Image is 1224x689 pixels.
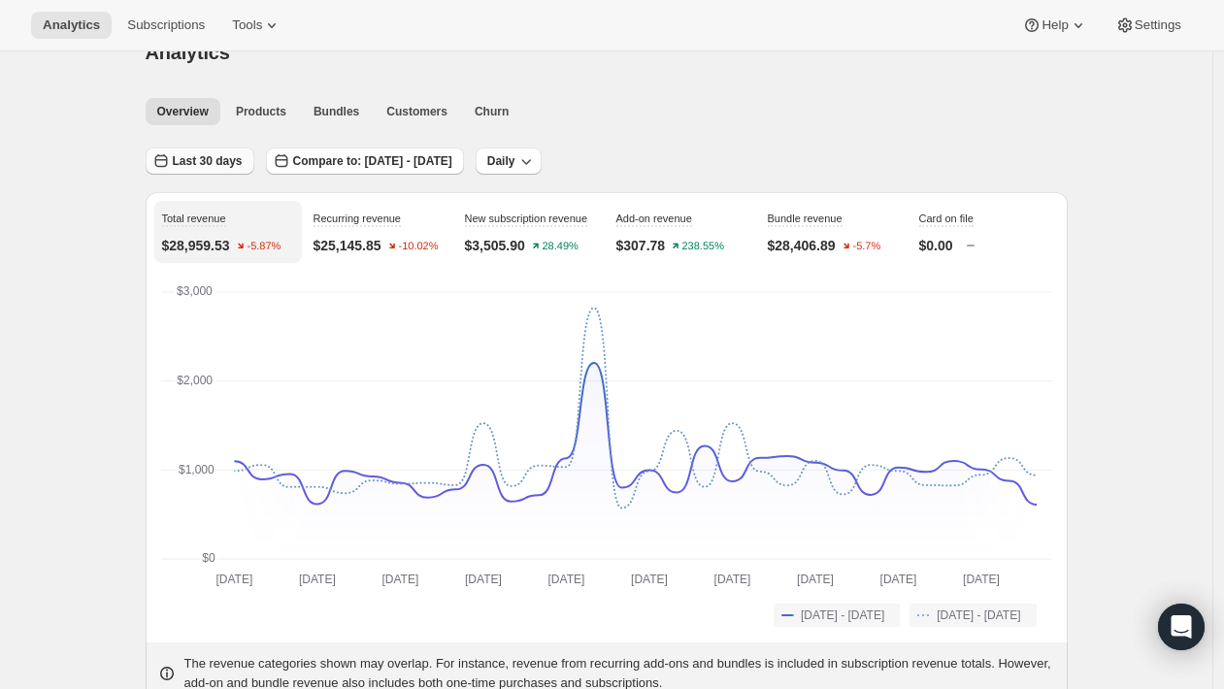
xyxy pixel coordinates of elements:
[247,241,281,252] text: -5.87%
[314,213,402,224] span: Recurring revenue
[266,148,464,175] button: Compare to: [DATE] - [DATE]
[162,236,230,255] p: $28,959.53
[236,104,286,119] span: Products
[768,236,836,255] p: $28,406.89
[314,236,381,255] p: $25,145.85
[919,213,974,224] span: Card on file
[713,573,750,586] text: [DATE]
[919,236,953,255] p: $0.00
[774,604,900,627] button: [DATE] - [DATE]
[797,573,834,586] text: [DATE]
[43,17,100,33] span: Analytics
[465,573,502,586] text: [DATE]
[616,236,666,255] p: $307.78
[937,607,1020,623] span: [DATE] - [DATE]
[487,153,515,169] span: Daily
[381,573,418,586] text: [DATE]
[293,153,452,169] span: Compare to: [DATE] - [DATE]
[202,551,215,565] text: $0
[1158,604,1205,650] div: Open Intercom Messenger
[299,573,336,586] text: [DATE]
[220,12,293,39] button: Tools
[852,241,880,252] text: -5.7%
[146,42,230,63] span: Analytics
[801,607,884,623] span: [DATE] - [DATE]
[31,12,112,39] button: Analytics
[215,573,252,586] text: [DATE]
[1010,12,1099,39] button: Help
[963,573,1000,586] text: [DATE]
[475,104,509,119] span: Churn
[116,12,216,39] button: Subscriptions
[910,604,1036,627] button: [DATE] - [DATE]
[631,573,668,586] text: [DATE]
[465,213,588,224] span: New subscription revenue
[547,573,584,586] text: [DATE]
[1135,17,1181,33] span: Settings
[465,236,525,255] p: $3,505.90
[127,17,205,33] span: Subscriptions
[386,104,447,119] span: Customers
[542,241,579,252] text: 28.49%
[879,573,916,586] text: [DATE]
[146,148,254,175] button: Last 30 days
[179,463,215,476] text: $1,000
[173,153,243,169] span: Last 30 days
[232,17,262,33] span: Tools
[616,213,692,224] span: Add-on revenue
[1104,12,1193,39] button: Settings
[682,241,725,252] text: 238.55%
[157,104,209,119] span: Overview
[768,213,843,224] span: Bundle revenue
[1042,17,1068,33] span: Help
[398,241,438,252] text: -10.02%
[177,284,213,298] text: $3,000
[476,148,543,175] button: Daily
[314,104,359,119] span: Bundles
[177,374,213,387] text: $2,000
[162,213,226,224] span: Total revenue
